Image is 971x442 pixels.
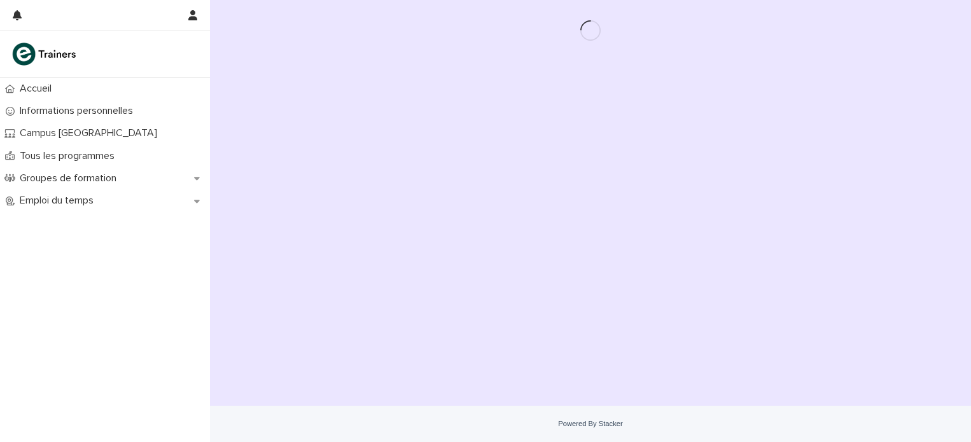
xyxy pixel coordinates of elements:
[15,127,167,139] p: Campus [GEOGRAPHIC_DATA]
[10,41,80,67] img: K0CqGN7SDeD6s4JG8KQk
[15,83,62,95] p: Accueil
[15,150,125,162] p: Tous les programmes
[15,172,127,184] p: Groupes de formation
[558,420,622,427] a: Powered By Stacker
[15,195,104,207] p: Emploi du temps
[15,105,143,117] p: Informations personnelles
